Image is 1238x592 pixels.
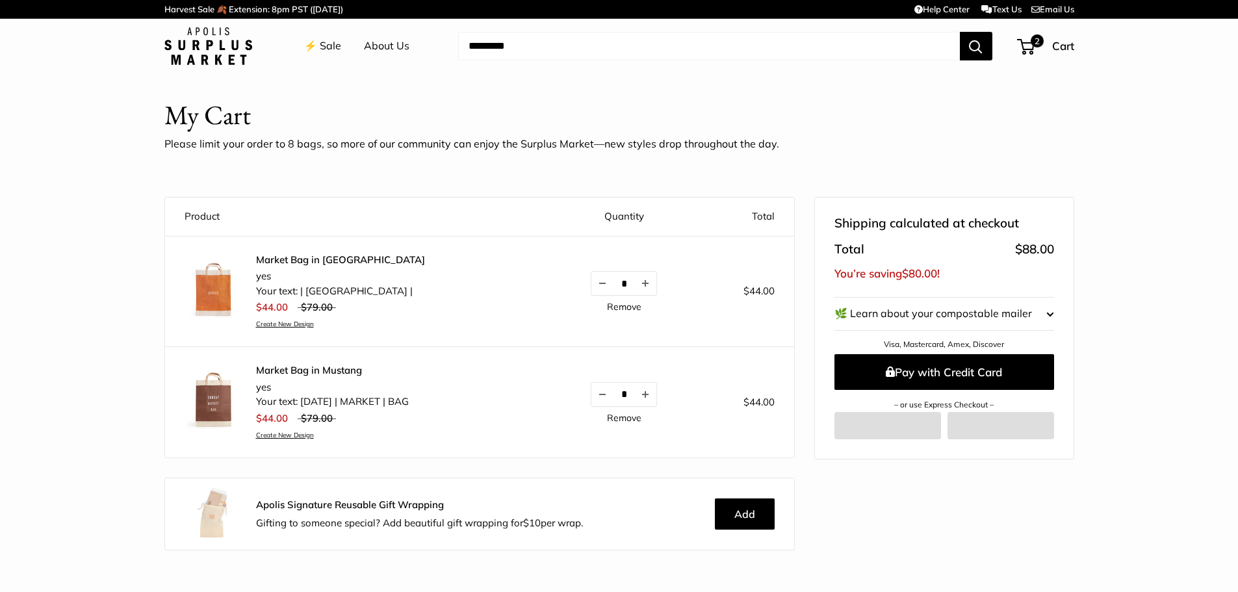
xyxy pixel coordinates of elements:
[743,285,775,297] span: $44.00
[607,413,641,422] a: Remove
[164,135,779,154] p: Please limit your order to 8 bags, so more of our community can enjoy the Surplus Market—new styl...
[834,266,940,280] span: You’re saving !
[697,198,793,236] th: Total
[364,36,409,56] a: About Us
[1018,36,1074,57] a: 2 Cart
[164,27,252,65] img: Apolis: Surplus Market
[1052,39,1074,53] span: Cart
[523,517,541,529] span: $10
[304,36,341,56] a: ⚡️ Sale
[634,272,656,295] button: Increase quantity by 1
[165,198,552,236] th: Product
[256,394,409,409] li: Your text: [DATE] | MARKET | BAG
[256,498,444,511] strong: Apolis Signature Reusable Gift Wrapping
[551,198,697,236] th: Quantity
[834,354,1054,390] button: Pay with Credit Card
[1030,34,1043,47] span: 2
[185,485,243,543] img: Apolis_GiftWrapping_5_90x_2x.jpg
[834,298,1054,330] button: 🌿 Learn about your compostable mailer
[256,517,583,529] span: Gifting to someone special? Add beautiful gift wrapping for per wrap.
[834,212,1019,235] span: Shipping calculated at checkout
[256,284,425,299] li: Your text: | [GEOGRAPHIC_DATA] |
[884,339,1004,349] a: Visa, Mastercard, Amex, Discover
[981,4,1021,14] a: Text Us
[1031,4,1074,14] a: Email Us
[1015,241,1054,257] span: $88.00
[301,412,333,424] span: $79.00
[256,301,288,313] span: $44.00
[256,412,288,424] span: $44.00
[834,238,864,261] span: Total
[256,364,409,377] a: Market Bag in Mustang
[591,383,613,406] button: Decrease quantity by 1
[715,498,775,530] button: Add
[301,301,333,313] span: $79.00
[960,32,992,60] button: Search
[256,253,425,266] a: Market Bag in [GEOGRAPHIC_DATA]
[894,400,994,409] a: – or use Express Checkout –
[607,302,641,311] a: Remove
[256,431,409,439] a: Create New Design
[743,396,775,408] span: $44.00
[902,266,937,280] span: $80.00
[256,380,409,395] li: yes
[634,383,656,406] button: Increase quantity by 1
[914,4,970,14] a: Help Center
[613,278,634,289] input: Quantity
[613,389,634,400] input: Quantity
[591,272,613,295] button: Decrease quantity by 1
[458,32,960,60] input: Search...
[256,320,425,328] a: Create New Design
[256,269,425,284] li: yes
[164,96,251,135] h1: My Cart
